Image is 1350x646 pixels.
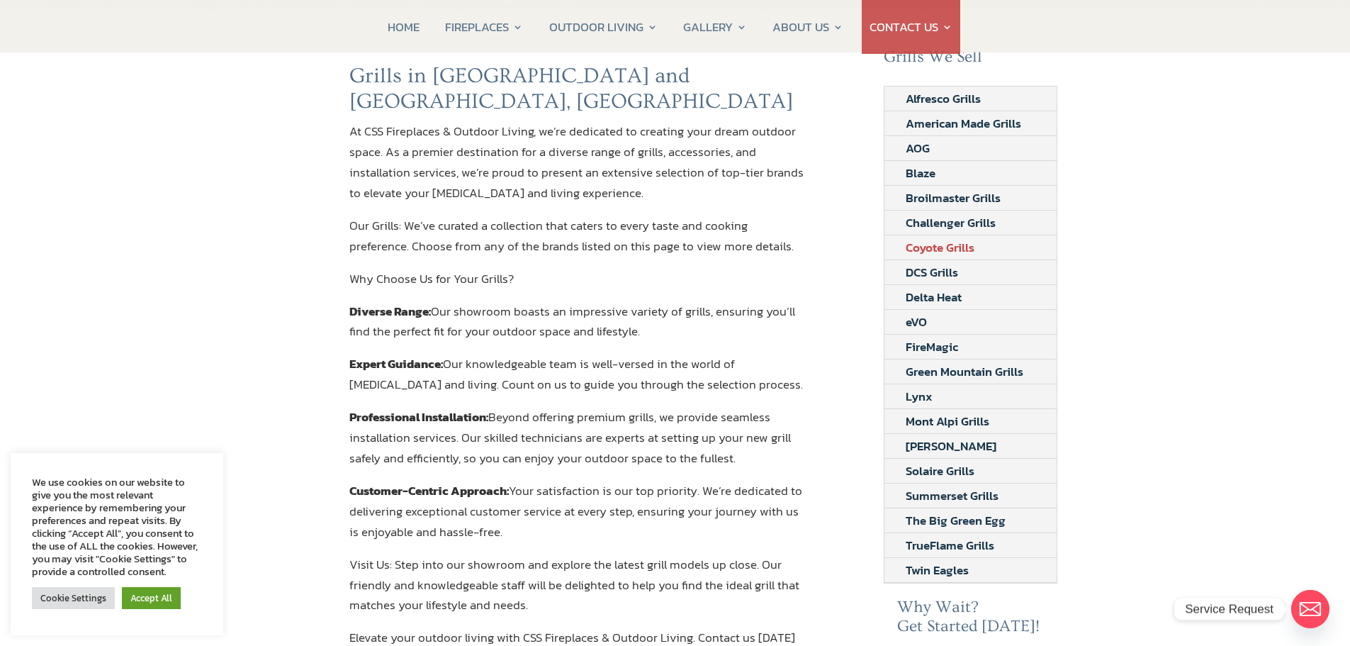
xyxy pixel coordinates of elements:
a: Green Mountain Grills [884,360,1045,384]
a: Blaze [884,161,957,185]
a: Accept All [122,587,181,609]
h2: Grills We Sell [884,48,1058,74]
p: Our knowledgeable team is well-versed in the world of [MEDICAL_DATA] and living. Count on us to g... [349,354,804,407]
a: Broilmaster Grills [884,186,1022,210]
a: eVO [884,310,948,334]
strong: Diverse Range: [349,302,431,321]
a: Challenger Grills [884,211,1017,235]
a: AOG [884,136,951,160]
div: We use cookies on our website to give you the most relevant experience by remembering your prefer... [32,476,202,578]
h2: Grills in [GEOGRAPHIC_DATA] and [GEOGRAPHIC_DATA], [GEOGRAPHIC_DATA] [349,63,804,121]
a: Delta Heat [884,285,983,309]
a: Summerset Grills [884,484,1020,508]
h2: Why Wait? Get Started [DATE]! [897,598,1043,644]
a: Twin Eagles [884,558,990,582]
a: Cookie Settings [32,587,115,609]
p: Visit Us: Step into our showroom and explore the latest grill models up close. Our friendly and k... [349,555,804,628]
a: American Made Grills [884,111,1042,135]
a: Solaire Grills [884,459,996,483]
a: TrueFlame Grills [884,533,1016,557]
p: Our showroom boasts an impressive variety of grills, ensuring you’ll find the perfect fit for you... [349,301,804,355]
strong: Customer-Centric Approach: [349,481,509,500]
a: Alfresco Grills [884,87,1002,111]
a: The Big Green Egg [884,508,1027,533]
p: Beyond offering premium grills, we provide seamless installation services. Our skilled technician... [349,407,804,481]
p: Our Grills: We’ve curated a collection that caters to every taste and cooking preference. Choose ... [349,216,804,269]
strong: Expert Guidance: [349,355,443,373]
p: Your satisfaction is our top priority. We’re dedicated to delivering exceptional customer service... [349,481,804,555]
a: Email [1291,590,1329,628]
p: At CSS Fireplaces & Outdoor Living, we’re dedicated to creating your dream outdoor space. As a pr... [349,121,804,216]
p: Why Choose Us for Your Grills? [349,269,804,301]
a: DCS Grills [884,260,979,284]
a: FireMagic [884,335,979,359]
a: Mont Alpi Grills [884,409,1011,433]
a: Lynx [884,384,954,408]
a: [PERSON_NAME] [884,434,1018,458]
strong: Professional Installation: [349,408,488,426]
a: Coyote Grills [884,235,996,260]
